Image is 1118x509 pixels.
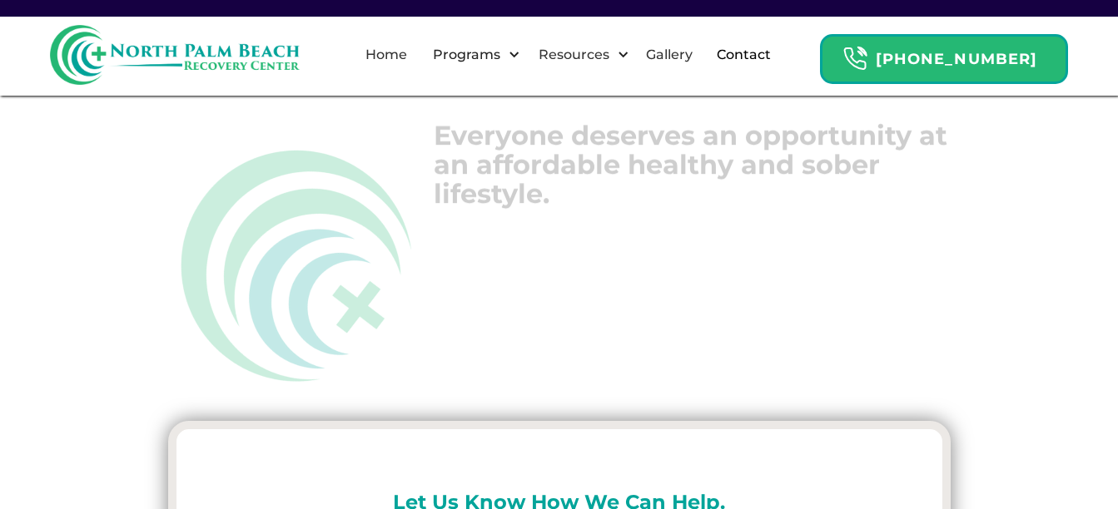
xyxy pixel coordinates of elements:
[434,121,950,209] h1: Everyone deserves an opportunity at an affordable healthy and sober lifestyle.
[820,26,1068,84] a: Header Calendar Icons[PHONE_NUMBER]
[707,28,781,82] a: Contact
[636,28,703,82] a: Gallery
[876,50,1037,68] strong: [PHONE_NUMBER]
[524,28,634,82] div: Resources
[355,28,417,82] a: Home
[842,46,867,72] img: Header Calendar Icons
[419,28,524,82] div: Programs
[429,45,504,65] div: Programs
[534,45,614,65] div: Resources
